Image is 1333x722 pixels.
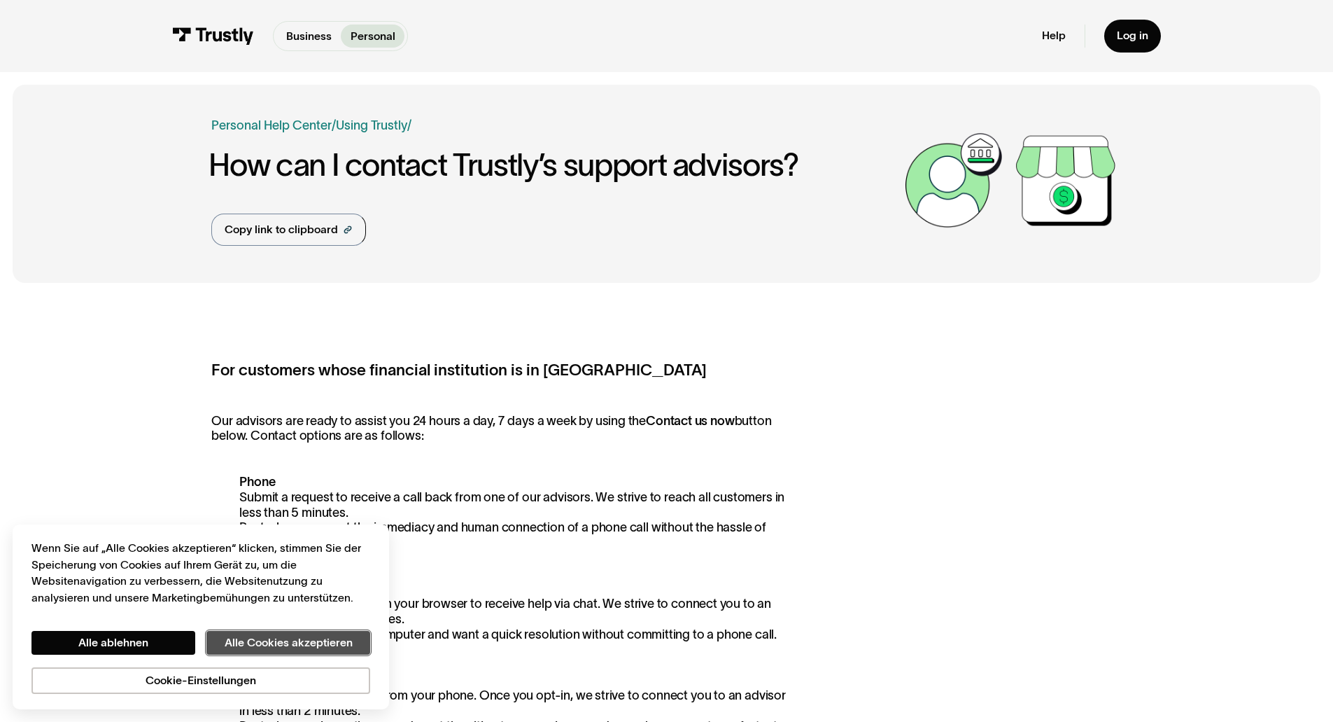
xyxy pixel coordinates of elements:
[341,25,404,48] a: Personal
[351,28,395,45] p: Personal
[332,116,336,135] div: /
[336,118,407,132] a: Using Trustly
[172,27,254,45] img: Trustly Logo
[31,540,370,693] div: Datenschutz
[646,414,735,428] strong: Contact us now
[276,25,341,48] a: Business
[211,214,366,246] a: Copy link to clipboard
[1042,29,1066,43] a: Help
[286,28,332,45] p: Business
[206,631,370,655] button: Alle Cookies akzeptieren
[1104,20,1161,53] a: Log in
[239,475,275,489] strong: Phone
[13,525,389,709] div: Cookie banner
[211,582,797,642] p: Connect to an advisor from your browser to receive help via chat. We strive to connect you to an ...
[211,475,797,550] p: Submit a request to receive a call back from one of our advisors. We strive to reach all customer...
[211,414,797,444] p: Our advisors are ready to assist you 24 hours a day, 7 days a week by using the button below. Con...
[1117,29,1148,43] div: Log in
[407,116,411,135] div: /
[211,361,707,378] strong: For customers whose financial institution is in [GEOGRAPHIC_DATA]
[31,540,370,606] div: Wenn Sie auf „Alle Cookies akzeptieren“ klicken, stimmen Sie der Speicherung von Cookies auf Ihre...
[209,148,897,182] h1: How can I contact Trustly’s support advisors?
[31,631,195,655] button: Alle ablehnen
[225,221,338,238] div: Copy link to clipboard
[211,116,332,135] a: Personal Help Center
[31,667,370,694] button: Cookie-Einstellungen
